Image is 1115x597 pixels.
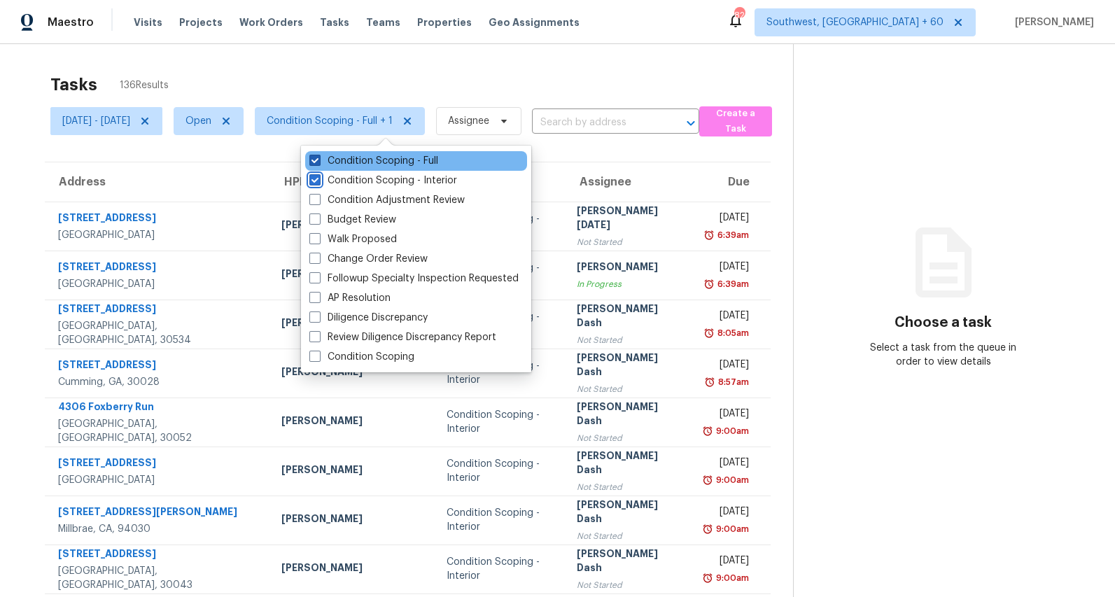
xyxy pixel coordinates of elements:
div: [PERSON_NAME] [281,561,424,578]
div: Condition Scoping - Interior [447,359,554,387]
div: Condition Scoping - Interior [447,555,554,583]
input: Search by address [532,112,660,134]
div: [PERSON_NAME][DATE] [577,204,683,235]
label: Condition Adjustment Review [309,193,465,207]
span: Open [185,114,211,128]
div: [PERSON_NAME] Dash [577,302,683,333]
span: Tasks [320,17,349,27]
img: Overdue Alarm Icon [702,424,713,438]
div: [STREET_ADDRESS] [58,302,259,319]
img: Overdue Alarm Icon [702,571,713,585]
span: Projects [179,15,223,29]
span: [PERSON_NAME] [1009,15,1094,29]
div: Millbrae, CA, 94030 [58,522,259,536]
label: Condition Scoping - Interior [309,174,457,188]
div: [STREET_ADDRESS] [58,456,259,473]
div: 8:05am [715,326,749,340]
div: In Progress [577,277,683,291]
span: Visits [134,15,162,29]
div: Condition Scoping - Interior [447,408,554,436]
div: [PERSON_NAME] Dash [577,449,683,480]
div: [PERSON_NAME] Dash [577,351,683,382]
label: Change Order Review [309,252,428,266]
span: Work Orders [239,15,303,29]
div: [STREET_ADDRESS] [58,547,259,564]
div: [GEOGRAPHIC_DATA], [GEOGRAPHIC_DATA], 30052 [58,417,259,445]
label: Condition Scoping [309,350,414,364]
th: Address [45,162,270,202]
div: [PERSON_NAME] [281,414,424,431]
div: [DATE] [705,456,749,473]
th: Assignee [566,162,694,202]
label: Budget Review [309,213,396,227]
div: [GEOGRAPHIC_DATA] [58,473,259,487]
div: Cumming, GA, 30028 [58,375,259,389]
div: 9:00am [713,571,749,585]
div: 6:39am [715,228,749,242]
span: [DATE] - [DATE] [62,114,130,128]
div: [STREET_ADDRESS][PERSON_NAME] [58,505,259,522]
label: Diligence Discrepancy [309,311,428,325]
img: Overdue Alarm Icon [702,473,713,487]
div: 9:00am [713,424,749,438]
button: Open [681,113,701,133]
span: Create a Task [706,106,765,138]
div: 9:00am [713,473,749,487]
div: Not Started [577,578,683,592]
img: Overdue Alarm Icon [703,326,715,340]
div: [GEOGRAPHIC_DATA] [58,277,259,291]
span: Assignee [448,114,489,128]
div: Not Started [577,431,683,445]
div: Not Started [577,382,683,396]
div: [DATE] [705,554,749,571]
div: 4306 Foxberry Run [58,400,259,417]
div: Not Started [577,480,683,494]
div: [DATE] [705,309,749,326]
span: Southwest, [GEOGRAPHIC_DATA] + 60 [766,15,944,29]
span: Condition Scoping - Full + 1 [267,114,393,128]
div: Not Started [577,235,683,249]
div: 6:39am [715,277,749,291]
span: Teams [366,15,400,29]
div: Not Started [577,529,683,543]
div: Condition Scoping - Interior [447,457,554,485]
button: Create a Task [699,106,772,136]
span: Properties [417,15,472,29]
img: Overdue Alarm Icon [703,228,715,242]
div: [GEOGRAPHIC_DATA], [GEOGRAPHIC_DATA], 30534 [58,319,259,347]
img: Overdue Alarm Icon [704,375,715,389]
div: Condition Scoping - Interior [447,506,554,534]
span: Geo Assignments [489,15,580,29]
div: [PERSON_NAME] [577,260,683,277]
div: [PERSON_NAME] [281,463,424,480]
div: 821 [734,8,744,22]
th: HPM [270,162,435,202]
div: 9:00am [713,522,749,536]
div: [PERSON_NAME] [281,365,424,382]
div: Select a task from the queue in order to view details [869,341,1018,369]
div: [DATE] [705,505,749,522]
div: [GEOGRAPHIC_DATA], [GEOGRAPHIC_DATA], 30043 [58,564,259,592]
img: Overdue Alarm Icon [703,277,715,291]
label: Followup Specialty Inspection Requested [309,272,519,286]
span: 136 Results [120,78,169,92]
th: Due [694,162,771,202]
div: [PERSON_NAME] Dash [577,400,683,431]
div: 8:57am [715,375,749,389]
div: [PERSON_NAME] [281,267,424,284]
div: [STREET_ADDRESS] [58,260,259,277]
div: [DATE] [705,260,749,277]
label: Review Diligence Discrepancy Report [309,330,496,344]
span: Maestro [48,15,94,29]
h3: Choose a task [895,316,992,330]
div: [PERSON_NAME] [281,218,424,235]
div: [DATE] [705,211,749,228]
label: Condition Scoping - Full [309,154,438,168]
div: [DATE] [705,407,749,424]
div: Not Started [577,333,683,347]
label: AP Resolution [309,291,391,305]
div: [STREET_ADDRESS] [58,358,259,375]
div: [PERSON_NAME] Dash [577,498,683,529]
label: Walk Proposed [309,232,397,246]
div: [STREET_ADDRESS] [58,211,259,228]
